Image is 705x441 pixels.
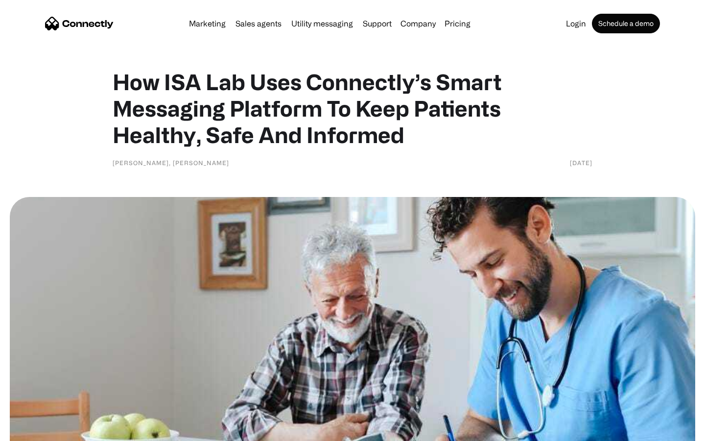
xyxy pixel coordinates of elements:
[441,20,474,27] a: Pricing
[185,20,230,27] a: Marketing
[570,158,592,168] div: [DATE]
[10,424,59,438] aside: Language selected: English
[232,20,285,27] a: Sales agents
[113,158,229,168] div: [PERSON_NAME], [PERSON_NAME]
[359,20,396,27] a: Support
[562,20,590,27] a: Login
[592,14,660,33] a: Schedule a demo
[287,20,357,27] a: Utility messaging
[400,17,436,30] div: Company
[113,69,592,148] h1: How ISA Lab Uses Connectly’s Smart Messaging Platform To Keep Patients Healthy, Safe And Informed
[20,424,59,438] ul: Language list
